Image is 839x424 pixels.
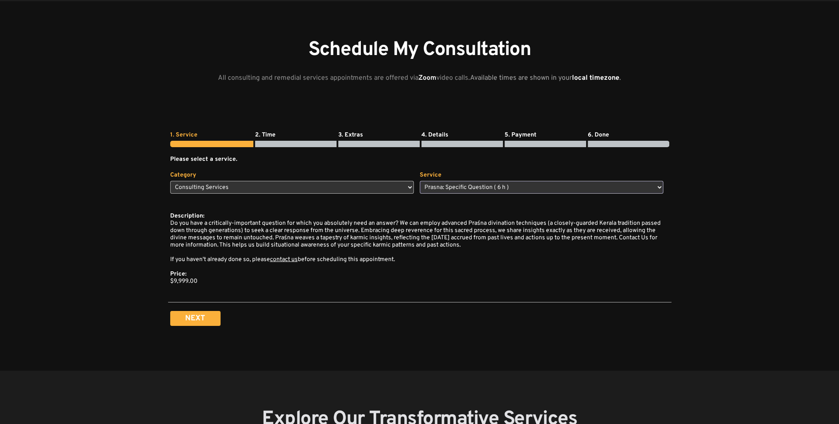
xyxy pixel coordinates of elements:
[253,131,337,147] div: 2. Time
[170,270,669,285] p: $9,999.00
[170,131,253,147] div: 1. Service
[170,212,669,263] p: Do you have a critically-important question for which you absolutely need an answer? We can emplo...
[420,171,441,179] label: Service
[218,74,418,82] span: All consulting and remedial services appointments are offered via
[572,74,619,82] strong: local timezone
[170,270,186,278] strong: Price:
[418,74,436,82] strong: Zoom
[170,156,669,163] div: Please select a service.
[470,74,572,82] span: Available times are shown in your
[586,131,669,147] div: 6. Done
[170,212,204,220] strong: Description:
[436,74,470,82] span: video calls.
[170,311,221,326] button: Next
[503,131,586,147] div: 5. Payment
[170,171,196,179] label: Category
[619,74,621,82] span: .
[420,131,503,147] div: 4. Details
[270,256,298,263] a: contact us
[308,38,531,63] span: Schedule My Consultation
[337,131,420,147] div: 3. Extras
[185,315,205,322] span: Next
